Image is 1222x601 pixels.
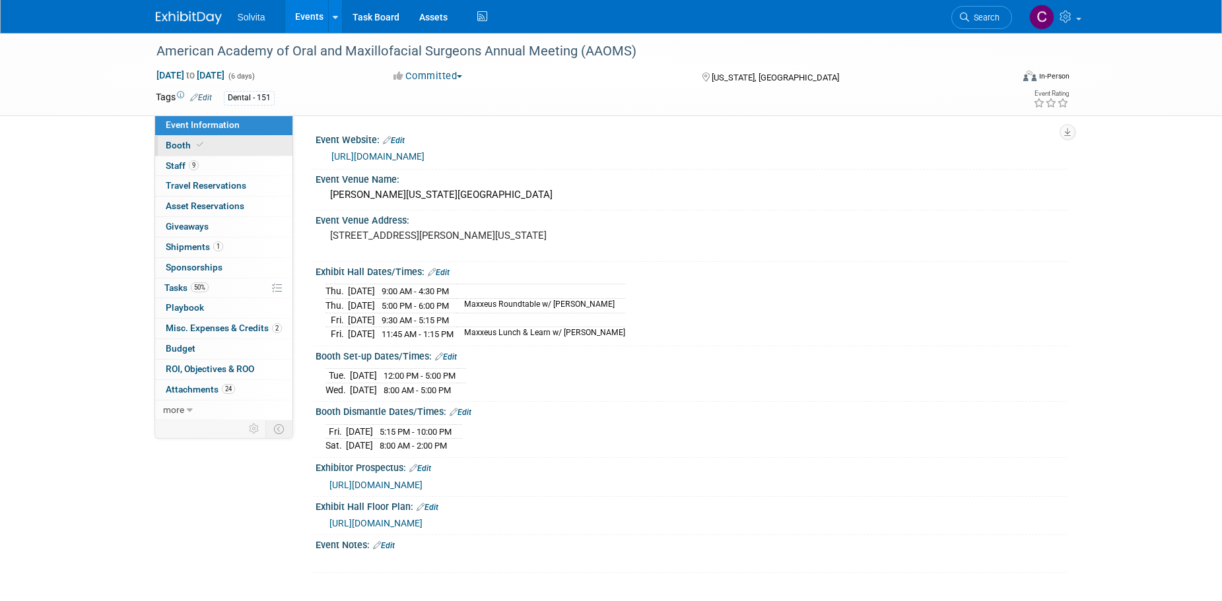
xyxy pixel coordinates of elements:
pre: [STREET_ADDRESS][PERSON_NAME][US_STATE] [330,230,614,241]
span: 12:00 PM - 5:00 PM [384,371,456,381]
div: American Academy of Oral and Maxillofacial Surgeons Annual Meeting (AAOMS) [152,40,992,63]
td: [DATE] [348,284,375,299]
a: Staff9 [155,156,292,176]
span: Misc. Expenses & Credits [166,323,282,333]
span: 24 [222,384,235,394]
a: Edit [417,503,438,512]
a: Giveaways [155,217,292,237]
span: 9:30 AM - 5:15 PM [382,315,449,325]
a: Travel Reservations [155,176,292,196]
td: [DATE] [346,424,373,439]
a: [URL][DOMAIN_NAME] [331,151,424,162]
span: Event Information [166,119,240,130]
td: Toggle Event Tabs [265,420,292,437]
span: Search [969,13,1000,22]
a: more [155,400,292,420]
td: [DATE] [348,313,375,327]
td: [DATE] [348,327,375,341]
a: [URL][DOMAIN_NAME] [329,480,423,490]
a: Edit [428,268,450,277]
span: 2 [272,323,282,333]
span: Asset Reservations [166,201,244,211]
span: 9:00 AM - 4:30 PM [382,286,449,296]
span: Booth [166,140,206,150]
a: Shipments1 [155,237,292,257]
span: to [184,70,197,80]
span: [DATE] [DATE] [156,69,225,81]
div: Booth Set-up Dates/Times: [316,346,1067,364]
td: Tags [156,90,212,106]
a: Playbook [155,298,292,318]
span: 1 [213,241,223,251]
div: Event Venue Address: [316,210,1067,227]
td: [DATE] [350,369,377,383]
button: Committed [389,69,467,83]
div: Event Notes: [316,535,1067,552]
a: Edit [409,464,431,473]
a: Tasks50% [155,278,292,298]
span: Giveaways [166,221,209,232]
img: Format-Inperson.png [1023,71,1036,81]
a: Asset Reservations [155,197,292,216]
a: Budget [155,339,292,359]
a: ROI, Objectives & ROO [155,360,292,379]
a: Attachments24 [155,380,292,400]
div: Exhibit Hall Floor Plan: [316,497,1067,514]
td: [DATE] [350,383,377,396]
td: Personalize Event Tab Strip [243,420,266,437]
span: Playbook [166,302,204,313]
span: Solvita [238,12,265,22]
a: Edit [450,408,471,417]
span: 11:45 AM - 1:15 PM [382,329,454,339]
td: Fri. [325,424,346,439]
div: Exhibit Hall Dates/Times: [316,262,1067,279]
td: Thu. [325,299,348,313]
td: Tue. [325,369,350,383]
td: Thu. [325,284,348,299]
a: Sponsorships [155,258,292,278]
span: [US_STATE], [GEOGRAPHIC_DATA] [712,73,839,82]
div: Dental - 151 [224,91,275,105]
i: Booth reservation complete [197,141,203,148]
span: 8:00 AM - 2:00 PM [380,441,447,451]
img: Cindy Miller [1029,5,1054,30]
a: Edit [190,93,212,102]
a: Edit [373,541,395,550]
a: Search [951,6,1012,29]
span: 8:00 AM - 5:00 PM [384,385,451,395]
td: Wed. [325,383,350,396]
a: Edit [383,136,405,145]
span: Staff [166,160,199,171]
span: 50% [191,282,209,292]
a: [URL][DOMAIN_NAME] [329,518,423,528]
span: ROI, Objectives & ROO [166,364,254,374]
img: ExhibitDay [156,11,222,24]
div: Event Venue Name: [316,170,1067,186]
td: Maxxeus Roundtable w/ [PERSON_NAME] [456,299,625,313]
div: Event Format [934,69,1070,88]
a: Edit [435,352,457,362]
div: Event Rating [1033,90,1069,97]
a: Misc. Expenses & Credits2 [155,319,292,338]
div: Booth Dismantle Dates/Times: [316,402,1067,419]
div: Event Website: [316,130,1067,147]
span: more [163,404,184,415]
div: [PERSON_NAME][US_STATE][GEOGRAPHIC_DATA] [325,185,1057,205]
div: Exhibitor Prospectus: [316,458,1067,475]
a: Event Information [155,115,292,135]
td: Sat. [325,439,346,453]
span: Sponsorships [166,262,222,272]
td: [DATE] [348,299,375,313]
td: [DATE] [346,439,373,453]
span: Attachments [166,384,235,395]
span: 9 [189,160,199,170]
span: (6 days) [227,72,255,80]
span: Tasks [164,282,209,293]
span: 5:15 PM - 10:00 PM [380,427,452,437]
a: Booth [155,136,292,156]
span: Shipments [166,241,223,252]
td: Fri. [325,313,348,327]
td: Fri. [325,327,348,341]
